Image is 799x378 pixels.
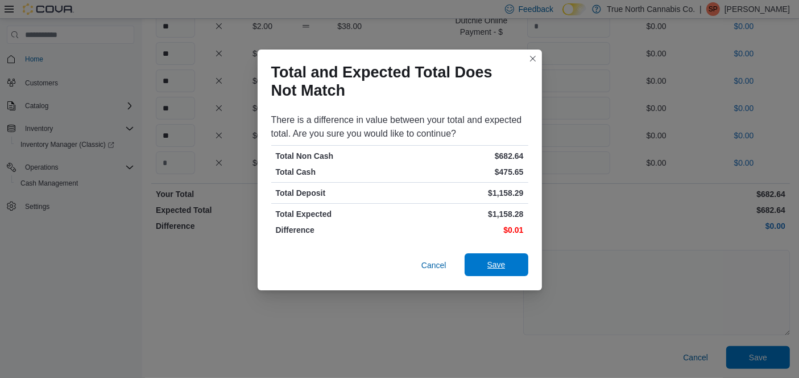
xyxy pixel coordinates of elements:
[276,150,398,162] p: Total Non Cash
[402,208,524,220] p: $1,158.28
[465,253,528,276] button: Save
[417,254,451,277] button: Cancel
[421,260,446,271] span: Cancel
[276,208,398,220] p: Total Expected
[276,187,398,199] p: Total Deposit
[276,166,398,178] p: Total Cash
[276,224,398,236] p: Difference
[402,224,524,236] p: $0.01
[402,166,524,178] p: $475.65
[487,259,506,270] span: Save
[402,150,524,162] p: $682.64
[526,52,540,65] button: Closes this modal window
[271,63,519,100] h1: Total and Expected Total Does Not Match
[402,187,524,199] p: $1,158.29
[271,113,528,141] div: There is a difference in value between your total and expected total. Are you sure you would like...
